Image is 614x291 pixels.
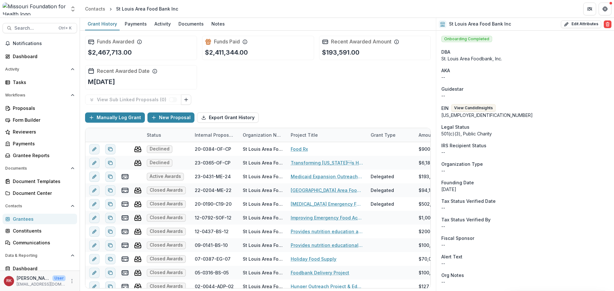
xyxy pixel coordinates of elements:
button: edit [89,172,99,182]
span: Search... [14,26,55,31]
div: 12-0792-SOF-12 [195,214,232,221]
p: $2,467,713.00 [88,48,132,57]
span: Onboarding Completed [441,36,492,42]
div: Amount Requested [415,132,465,138]
a: Constituents [3,226,77,236]
p: $193,591.00 [322,48,359,57]
button: view-payments [121,200,129,208]
a: Food Rx [291,146,308,152]
div: Tasks [13,79,72,86]
span: Closed Awards [150,201,183,207]
div: Reviewers [13,128,72,135]
button: view-payments [121,228,129,235]
img: Missouri Foundation for Health logo [3,3,66,15]
button: view-payments [121,173,129,180]
button: Open Activity [3,64,77,74]
span: Tax Status Verified Date [441,198,496,204]
a: Tasks [3,77,77,88]
button: Partners [583,3,596,15]
span: Workflows [5,93,68,97]
button: Get Help [599,3,611,15]
div: St Louis Area Food Bank Inc [243,269,283,276]
span: Closed Awards [150,188,183,193]
button: Duplicate proposal [105,199,115,209]
a: Proposals [3,103,77,113]
span: Closed Awards [150,270,183,275]
button: New Proposal [147,112,194,123]
a: Grant History [85,18,120,30]
button: view-payments [121,214,129,222]
span: Organization Type [441,161,483,167]
a: Communications [3,237,77,248]
a: Foodbank Delivery Project [291,269,349,276]
span: Org Notes [441,272,464,279]
div: St Louis Area Food Bank Inc [116,5,178,12]
h2: Funds Paid [214,39,240,45]
button: edit [89,213,99,223]
div: Organization Name [239,128,287,142]
p: [PERSON_NAME] [17,275,50,281]
a: Grantees [3,214,77,224]
div: 22-0204-ME-22 [195,187,232,194]
div: -- [441,241,609,248]
div: Notes [209,19,227,28]
div: Internal Proposal ID [191,128,239,142]
h2: Funds Awarded [97,39,134,45]
button: Link Grants [181,95,191,105]
div: Grant Type [367,128,415,142]
div: Project Title [287,128,367,142]
button: view-payments [121,187,129,194]
div: $193,591.00 [419,173,445,180]
div: Communications [13,239,72,246]
div: Delegated [371,201,394,207]
span: Founding Date [441,179,474,186]
div: 09-0141-BS-10 [195,242,228,249]
h2: Recent Awarded Amount [331,39,391,45]
button: Export Grant History [197,112,259,123]
a: Contacts [83,4,108,13]
div: $94,126.00 [419,187,443,194]
a: Form Builder [3,115,77,125]
p: -- [441,223,609,230]
p: -- [441,74,609,80]
div: $502,563.00 [419,201,446,207]
button: Duplicate proposal [105,158,115,168]
a: Payments [122,18,149,30]
button: Duplicate proposal [105,172,115,182]
p: -- [441,167,609,174]
a: Documents [176,18,206,30]
a: Transforming [US_STATE]s Health through Nutritional Access and Education [291,159,363,166]
div: St Louis Area Food Bank Inc [243,242,283,249]
div: Constituents [13,227,72,234]
div: 02-0044-ADP-02 [195,283,234,290]
span: Declined [150,160,169,165]
a: Provides nutrition educational services and healthy food for distribution to [MEDICAL_DATA] popul... [291,242,363,249]
button: Search... [3,23,77,33]
button: Open Contacts [3,201,77,211]
span: Tax Status Verified By [441,216,491,223]
button: edit [89,268,99,278]
button: edit [89,254,99,264]
div: Internal Proposal ID [191,132,239,138]
span: Alert Text [441,253,462,260]
button: Manually Log Grant [85,112,145,123]
button: Open entity switcher [68,3,77,15]
button: edit [89,199,99,209]
a: [MEDICAL_DATA] Emergency Fund Request - Food Banks [291,201,363,207]
span: Closed Awards [150,256,183,262]
button: Open Workflows [3,90,77,100]
a: Provides nutrition education and food to [MEDICAL_DATA] individuals. [291,228,363,235]
button: Duplicate proposal [105,240,115,250]
div: 23-0365-OF-CP [195,159,231,166]
p: -- [441,260,609,267]
div: Dashboard [13,53,72,60]
div: -- [441,92,609,99]
div: Grantees [13,216,72,222]
button: Delete [604,20,611,28]
div: Dashboard [13,265,72,272]
div: $127,492.00 [419,283,446,290]
span: Guidestar [441,86,463,92]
